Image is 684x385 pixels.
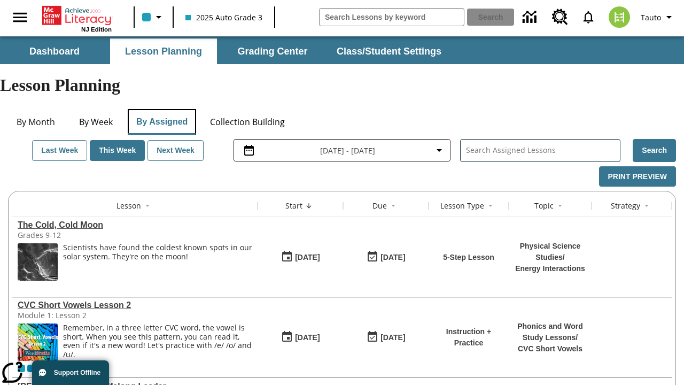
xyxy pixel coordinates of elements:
span: Support Offline [54,369,100,376]
span: NJ Edition [81,26,112,33]
p: Energy Interactions [514,263,586,274]
div: Module 1: Lesson 2 [18,310,178,320]
button: Search [633,139,676,162]
div: CVC Short Vowels Lesson 2 [18,301,252,310]
a: Home [42,5,112,26]
a: CVC Short Vowels Lesson 2, Lessons [18,301,252,310]
div: Lesson [116,201,141,211]
div: Due [372,201,387,211]
div: [DATE] [295,251,320,264]
div: Scientists have found the coldest known spots in our solar system. They're on the moon! [63,243,252,281]
span: [DATE] - [DATE] [320,145,375,156]
p: Remember, in a three letter CVC word, the vowel is short. When you see this pattern, you can read... [63,324,252,359]
button: Sort [302,199,315,212]
input: Search Assigned Lessons [466,143,620,158]
div: [DATE] [295,331,320,344]
button: 08/20/25: Last day the lesson can be accessed [363,247,409,267]
div: [DATE] [380,251,405,264]
button: Profile/Settings [636,7,680,27]
div: The Cold, Cold Moon [18,220,252,230]
img: image [18,243,58,281]
button: Sort [640,199,653,212]
a: The Cold, Cold Moon , Lessons [18,220,252,230]
button: Sort [141,199,154,212]
button: Class/Student Settings [328,38,450,64]
button: By Week [69,109,122,135]
button: Support Offline [32,360,109,385]
input: search field [320,9,464,26]
p: 5-Step Lesson [443,252,494,263]
div: Remember, in a three letter CVC word, the vowel is short. When you see this pattern, you can read... [63,324,252,361]
button: Select a new avatar [602,3,636,31]
p: CVC Short Vowels [514,343,586,355]
div: Strategy [611,201,640,211]
button: Select the date range menu item [238,144,446,157]
button: By Month [8,109,64,135]
span: Tauto [641,12,661,23]
button: Grading Center [219,38,326,64]
button: Collection Building [201,109,293,135]
a: Resource Center, Will open in new tab [546,3,574,32]
div: Scientists have found the coldest known spots in our solar system. They're on the moon! [63,243,252,261]
button: Sort [387,199,400,212]
img: CVC Short Vowels Lesson 2. [18,324,58,361]
p: Phonics and Word Study Lessons / [514,321,586,343]
svg: Collapse Date Range Filter [433,144,446,157]
button: Last Week [32,140,87,161]
div: OL 2025 Auto Grade 4 [27,365,35,372]
div: Home [42,4,112,33]
button: Print Preview [599,166,676,187]
button: Sort [484,199,497,212]
button: Class color is light blue. Change class color [138,7,169,27]
button: This Week [90,140,145,161]
div: Start [285,201,302,211]
div: Topic [534,201,554,211]
p: Physical Science Studies / [514,241,586,263]
button: Open side menu [4,2,36,33]
div: Lesson Type [440,201,484,211]
button: 08/18/25: First time the lesson was available [277,327,323,348]
a: Data Center [516,3,546,32]
img: avatar image [609,6,630,28]
div: Grades 9-12 [18,230,178,240]
div: [DATE] [380,331,405,344]
button: Sort [554,199,566,212]
button: 08/18/25: Last day the lesson can be accessed [363,327,409,348]
button: By Assigned [128,109,196,135]
p: Instruction + Practice [434,326,503,349]
span: 2025 Auto Grade 3 [185,12,262,23]
button: Dashboard [1,38,108,64]
button: Next Week [147,140,204,161]
button: 08/20/25: First time the lesson was available [277,247,323,267]
a: Notifications [574,3,602,31]
button: Lesson Planning [110,38,217,64]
